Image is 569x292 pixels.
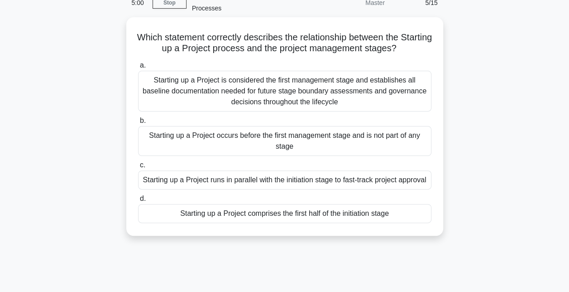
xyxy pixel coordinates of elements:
[140,161,145,169] span: c.
[140,195,146,202] span: d.
[138,204,431,223] div: Starting up a Project comprises the first half of the initiation stage
[140,61,146,69] span: a.
[140,117,146,124] span: b.
[137,32,432,54] h5: Which statement correctly describes the relationship between the Starting up a Project process an...
[138,126,431,156] div: Starting up a Project occurs before the first management stage and is not part of any stage
[138,170,431,190] div: Starting up a Project runs in parallel with the initiation stage to fast-track project approval
[138,71,431,112] div: Starting up a Project is considered the first management stage and establishes all baseline docum...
